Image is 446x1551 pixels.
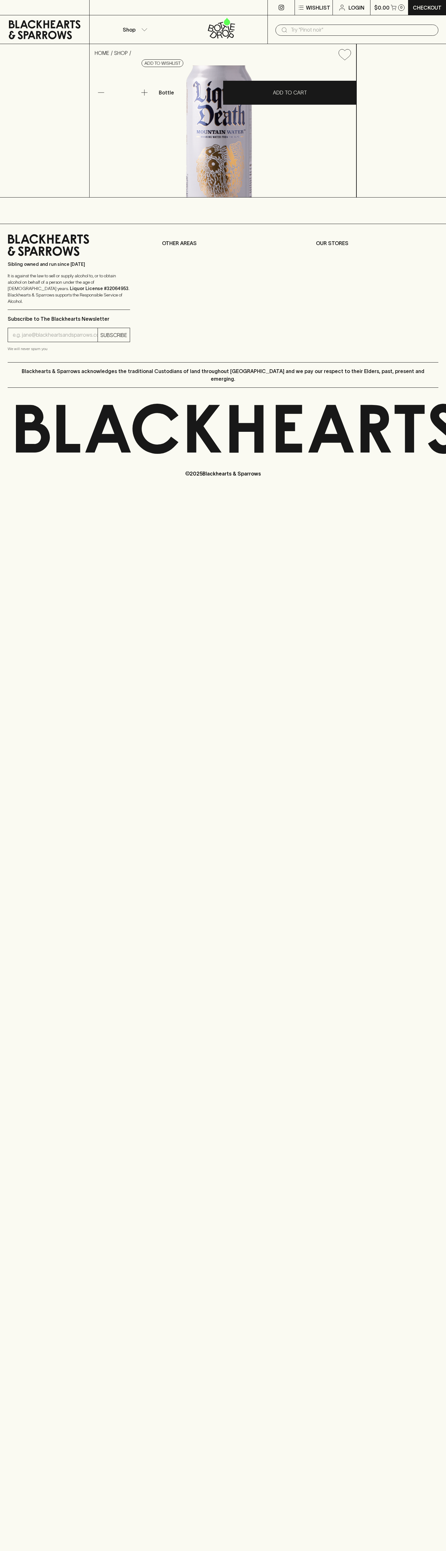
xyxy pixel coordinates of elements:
[142,59,183,67] button: Add to wishlist
[90,65,356,197] img: 36459.png
[70,286,128,291] strong: Liquor License #32064953
[8,315,130,323] p: Subscribe to The Blackhearts Newsletter
[291,25,433,35] input: Try "Pinot noir"
[8,346,130,352] p: We will never spam you
[123,26,135,34] p: Shop
[100,331,127,339] p: SUBSCRIBE
[374,4,390,11] p: $0.00
[273,89,307,96] p: ADD TO CART
[12,367,434,383] p: Blackhearts & Sparrows acknowledges the traditional Custodians of land throughout [GEOGRAPHIC_DAT...
[90,15,179,44] button: Shop
[8,261,130,267] p: Sibling owned and run since [DATE]
[98,328,130,342] button: SUBSCRIBE
[90,4,95,11] p: ⠀
[336,47,354,63] button: Add to wishlist
[348,4,364,11] p: Login
[316,239,438,247] p: OUR STORES
[223,81,356,105] button: ADD TO CART
[306,4,330,11] p: Wishlist
[159,89,174,96] p: Bottle
[162,239,284,247] p: OTHER AREAS
[156,86,223,99] div: Bottle
[400,6,403,9] p: 0
[95,50,109,56] a: HOME
[114,50,128,56] a: SHOP
[413,4,442,11] p: Checkout
[8,273,130,304] p: It is against the law to sell or supply alcohol to, or to obtain alcohol on behalf of a person un...
[13,330,98,340] input: e.g. jane@blackheartsandsparrows.com.au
